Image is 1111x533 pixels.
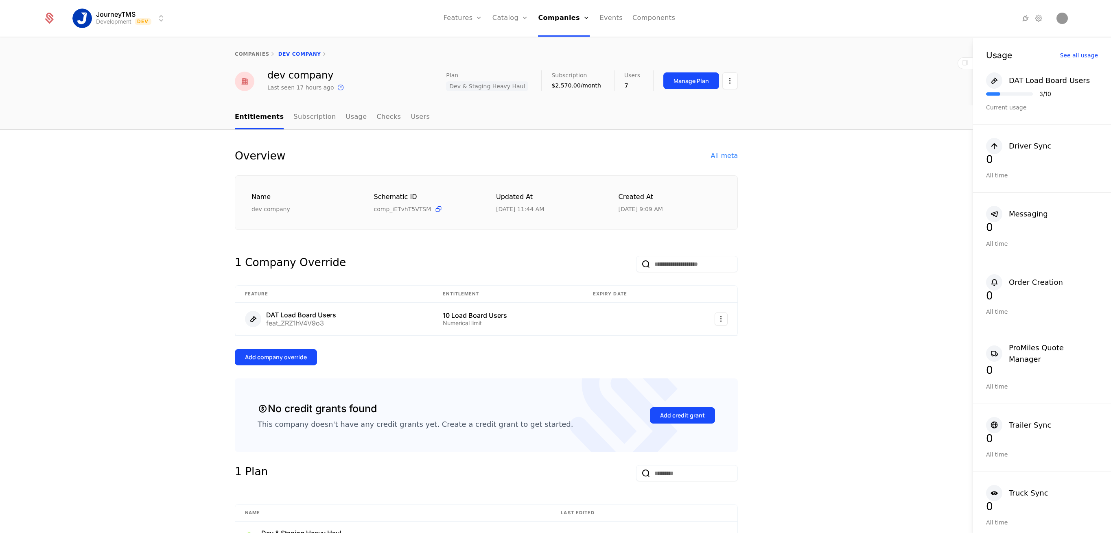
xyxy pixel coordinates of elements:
div: 3 / 10 [1039,91,1051,97]
div: $2,570.00/month [551,81,601,90]
button: Manage Plan [663,72,719,89]
div: 1 Company Override [235,256,346,272]
span: Dev [135,18,151,25]
button: DAT Load Board Users [986,72,1090,89]
div: Driver Sync [1009,140,1052,152]
div: 0 [986,154,1098,165]
div: 0 [986,222,1098,233]
div: Manage Plan [674,77,709,85]
button: Add credit grant [650,407,715,424]
div: 0 [986,291,1098,301]
span: Dev & Staging Heavy Haul [446,81,528,91]
div: DAT Load Board Users [1009,75,1090,86]
div: 9/26/25, 11:44 AM [496,205,544,213]
div: All time [986,240,1098,248]
div: Add credit grant [660,411,705,419]
img: Walker Probasco [1056,13,1068,24]
a: Checks [376,105,401,129]
span: Users [624,72,640,78]
button: Trailer Sync [986,417,1051,433]
div: DAT Load Board Users [266,312,336,318]
a: Entitlements [235,105,284,129]
div: All time [986,171,1098,179]
div: Order Creation [1009,277,1063,288]
div: All time [986,450,1098,459]
div: 5/28/25, 9:09 AM [619,205,663,213]
span: JourneyTMS [96,11,136,17]
div: Numerical limit [443,320,573,326]
div: 7 [624,81,640,91]
div: 0 [986,433,1098,444]
div: 10 Load Board Users [443,312,573,319]
button: Select action [715,312,728,325]
div: 1 Plan [235,465,268,481]
div: Name [252,192,354,202]
span: comp_iETvhT5VTSM [374,205,431,213]
div: Usage [986,51,1012,59]
div: See all usage [1060,52,1098,58]
a: companies [235,51,269,57]
div: Schematic ID [374,192,477,202]
div: Last seen 17 hours ago [267,83,334,92]
div: dev company [267,70,346,80]
th: Feature [235,286,433,303]
div: All time [986,382,1098,391]
nav: Main [235,105,738,129]
button: Order Creation [986,274,1063,291]
div: feat_ZRZ1hV4V9o3 [266,320,336,326]
div: No credit grants found [258,401,377,417]
a: Subscription [293,105,336,129]
ul: Choose Sub Page [235,105,430,129]
img: JourneyTMS [72,9,92,28]
div: Truck Sync [1009,487,1048,499]
button: Messaging [986,206,1048,222]
a: Usage [346,105,367,129]
div: Overview [235,149,285,162]
button: Add company override [235,349,317,365]
div: This company doesn't have any credit grants yet. Create a credit grant to get started. [258,419,573,429]
div: Add company override [245,353,307,361]
div: Trailer Sync [1009,419,1051,431]
div: All time [986,308,1098,316]
span: Subscription [551,72,587,78]
button: Truck Sync [986,485,1048,501]
a: Integrations [1021,13,1030,23]
div: dev company [252,205,354,213]
div: ProMiles Quote Manager [1009,342,1098,365]
a: Users [411,105,430,129]
button: Driver Sync [986,138,1052,154]
div: Updated at [496,192,599,202]
div: Current usage [986,103,1098,111]
div: Messaging [1009,208,1048,220]
div: 0 [986,365,1098,376]
button: Select environment [75,9,166,27]
div: 0 [986,501,1098,512]
th: Entitlement [433,286,583,303]
button: Open user button [1056,13,1068,24]
button: Select action [722,72,738,89]
a: Settings [1034,13,1043,23]
img: dev company [235,72,254,91]
th: Expiry date [583,286,679,303]
div: Development [96,17,131,26]
div: Created at [619,192,722,202]
div: All time [986,518,1098,526]
th: Last edited [551,505,737,522]
span: Plan [446,72,458,78]
th: Name [235,505,551,522]
div: All meta [711,151,738,161]
button: ProMiles Quote Manager [986,342,1098,365]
